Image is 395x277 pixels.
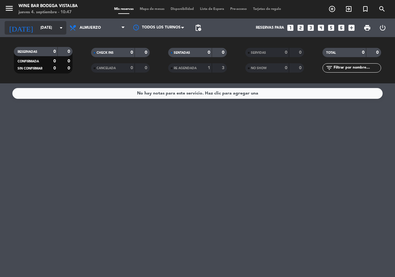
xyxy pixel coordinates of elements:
span: print [364,24,371,31]
strong: 0 [299,50,303,55]
strong: 0 [131,50,133,55]
strong: 0 [362,50,364,55]
i: exit_to_app [345,5,352,13]
i: looks_one [286,24,294,32]
span: Disponibilidad [168,7,197,11]
i: power_settings_new [379,24,386,31]
strong: 0 [53,49,56,54]
span: SENTADAS [174,51,190,54]
i: [DATE] [5,21,37,35]
strong: 0 [208,50,210,55]
span: Reservas para [256,26,284,30]
span: CANCELADA [97,67,116,70]
span: RESERVADAS [18,50,37,53]
strong: 1 [208,66,210,70]
div: Wine Bar Bodega Vistalba [19,3,78,9]
span: Lista de Espera [197,7,227,11]
i: looks_5 [327,24,335,32]
span: CONFIRMADA [18,60,39,63]
i: menu [5,4,14,13]
span: SERVIDAS [251,51,266,54]
strong: 0 [53,59,56,63]
strong: 0 [145,50,148,55]
i: looks_6 [337,24,345,32]
div: LOG OUT [375,19,390,37]
i: filter_list [326,64,333,72]
i: looks_3 [307,24,315,32]
i: looks_two [297,24,305,32]
span: SIN CONFIRMAR [18,67,42,70]
button: menu [5,4,14,15]
span: NO SHOW [251,67,267,70]
strong: 0 [68,59,71,63]
span: Tarjetas de regalo [250,7,284,11]
strong: 0 [145,66,148,70]
strong: 0 [68,49,71,54]
span: Mis reservas [111,7,137,11]
strong: 0 [131,66,133,70]
i: turned_in_not [362,5,369,13]
i: looks_4 [317,24,325,32]
strong: 0 [376,50,380,55]
span: Mapa de mesas [137,7,168,11]
input: Filtrar por nombre... [333,65,381,71]
strong: 0 [222,50,226,55]
i: add_box [347,24,355,32]
i: search [378,5,386,13]
strong: 0 [53,66,56,70]
div: No hay notas para este servicio. Haz clic para agregar una [137,90,258,97]
strong: 3 [222,66,226,70]
span: TOTAL [326,51,336,54]
span: pending_actions [194,24,202,31]
span: RE AGENDADA [174,67,197,70]
strong: 0 [285,50,287,55]
strong: 0 [68,66,71,70]
strong: 0 [299,66,303,70]
i: arrow_drop_down [57,24,65,31]
div: jueves 4. septiembre - 10:47 [19,9,78,15]
span: CHECK INS [97,51,114,54]
strong: 0 [285,66,287,70]
i: add_circle_outline [328,5,336,13]
span: Almuerzo [80,26,101,30]
span: Pre-acceso [227,7,250,11]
